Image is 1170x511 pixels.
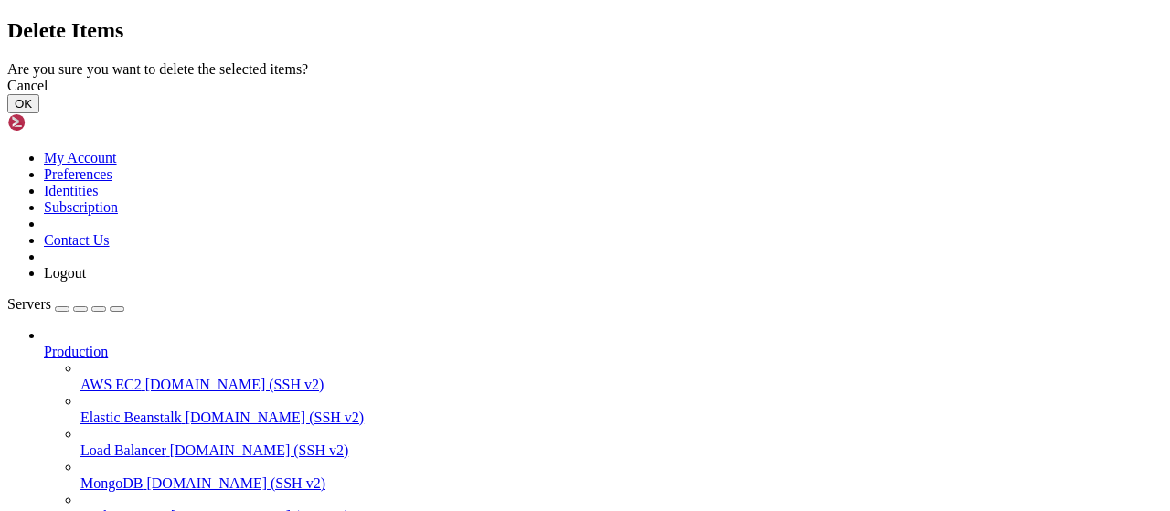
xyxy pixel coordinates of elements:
x-row: root@big-country:~# [7,176,933,191]
span: [DOMAIN_NAME] (SSH v2) [186,410,365,425]
div: Cancel [7,78,1163,94]
span: Elastic Beanstalk [80,410,182,425]
a: My Account [44,150,117,165]
x-row: not required on a system that users do not log into. [7,114,933,130]
x-row: This system has been minimized by removing packages and content that are [7,99,933,114]
li: Elastic Beanstalk [DOMAIN_NAME] (SSH v2) [80,393,1163,426]
div: (20, 11) [163,176,170,191]
x-row: Last login: [DATE] from [TECHNICAL_ID] [7,160,933,176]
a: Servers [7,296,124,312]
span: Servers [7,296,51,312]
span: [DOMAIN_NAME] (SSH v2) [146,475,325,491]
a: Identities [44,183,99,198]
a: Subscription [44,199,118,215]
span: Load Balancer [80,442,166,458]
a: Logout [44,265,86,281]
a: Contact Us [44,232,110,248]
a: Load Balancer [DOMAIN_NAME] (SSH v2) [80,442,1163,459]
a: Production [44,344,1163,360]
x-row: * Support: [URL][DOMAIN_NAME] [7,69,933,84]
span: MongoDB [80,475,143,491]
a: Preferences [44,166,112,182]
li: Load Balancer [DOMAIN_NAME] (SSH v2) [80,426,1163,459]
li: MongoDB [DOMAIN_NAME] (SSH v2) [80,459,1163,492]
img: Shellngn [7,113,112,132]
a: AWS EC2 [DOMAIN_NAME] (SSH v2) [80,377,1163,393]
button: OK [7,94,39,113]
div: Are you sure you want to delete the selected items? [7,61,1163,78]
span: Production [44,344,108,359]
span: [DOMAIN_NAME] (SSH v2) [170,442,349,458]
span: AWS EC2 [80,377,142,392]
x-row: To restore this content, you can run the 'unminimize' command. [7,144,933,160]
h2: Delete Items [7,18,1163,43]
li: AWS EC2 [DOMAIN_NAME] (SSH v2) [80,360,1163,393]
span: [DOMAIN_NAME] (SSH v2) [145,377,324,392]
x-row: Welcome to Ubuntu 22.04.5 LTS (GNU/Linux 5.15.0-144-generic x86_64) [7,7,933,23]
a: Elastic Beanstalk [DOMAIN_NAME] (SSH v2) [80,410,1163,426]
a: MongoDB [DOMAIN_NAME] (SSH v2) [80,475,1163,492]
x-row: * Management: [URL][DOMAIN_NAME] [7,53,933,69]
x-row: * Documentation: [URL][DOMAIN_NAME] [7,37,933,53]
